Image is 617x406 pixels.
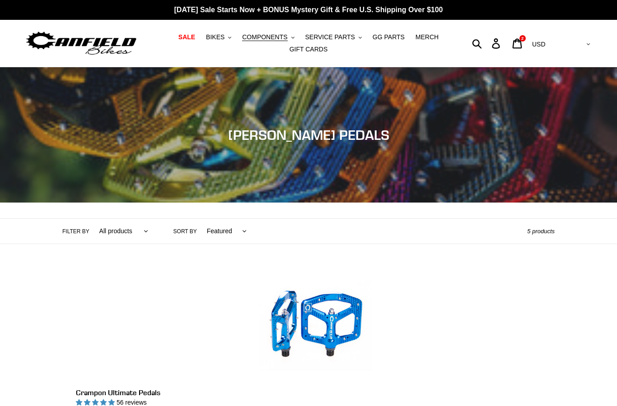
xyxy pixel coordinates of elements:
[178,33,195,41] span: SALE
[373,33,405,41] span: GG PARTS
[527,228,555,235] span: 5 products
[25,29,138,58] img: Canfield Bikes
[411,31,443,43] a: MERCH
[507,34,528,53] a: 2
[416,33,439,41] span: MERCH
[174,31,200,43] a: SALE
[201,31,236,43] button: BIKES
[228,127,389,143] span: [PERSON_NAME] PEDALS
[368,31,409,43] a: GG PARTS
[305,33,355,41] span: SERVICE PARTS
[62,227,89,235] label: Filter by
[285,43,332,55] a: GIFT CARDS
[242,33,287,41] span: COMPONENTS
[173,227,197,235] label: Sort by
[238,31,299,43] button: COMPONENTS
[521,36,524,41] span: 2
[300,31,366,43] button: SERVICE PARTS
[290,46,328,53] span: GIFT CARDS
[206,33,224,41] span: BIKES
